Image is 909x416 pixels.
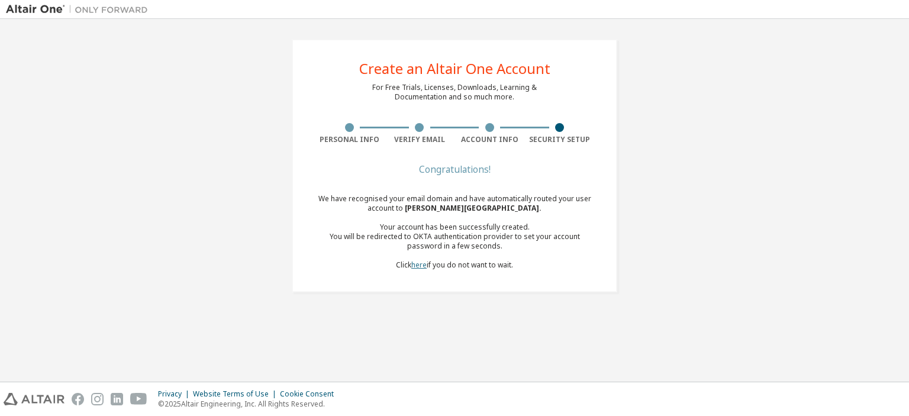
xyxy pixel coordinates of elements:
div: You will be redirected to OKTA authentication provider to set your account password in a few seco... [314,232,595,251]
div: Cookie Consent [280,389,341,399]
img: facebook.svg [72,393,84,405]
img: linkedin.svg [111,393,123,405]
div: Create an Altair One Account [359,62,550,76]
div: For Free Trials, Licenses, Downloads, Learning & Documentation and so much more. [372,83,537,102]
a: here [411,260,427,270]
img: youtube.svg [130,393,147,405]
p: © 2025 Altair Engineering, Inc. All Rights Reserved. [158,399,341,409]
img: altair_logo.svg [4,393,65,405]
div: Congratulations! [314,166,595,173]
div: Personal Info [314,135,385,144]
div: Website Terms of Use [193,389,280,399]
div: We have recognised your email domain and have automatically routed your user account to Click if ... [314,194,595,270]
span: [PERSON_NAME][GEOGRAPHIC_DATA] . [405,203,541,213]
div: Verify Email [385,135,455,144]
img: Altair One [6,4,154,15]
div: Privacy [158,389,193,399]
div: Account Info [454,135,525,144]
div: Security Setup [525,135,595,144]
img: instagram.svg [91,393,104,405]
div: Your account has been successfully created. [314,222,595,232]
